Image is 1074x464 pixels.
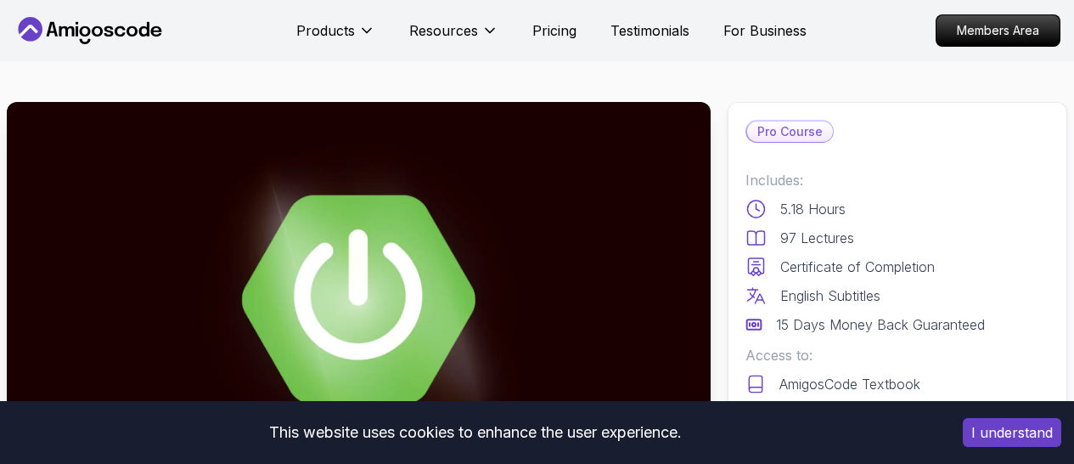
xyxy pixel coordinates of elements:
div: This website uses cookies to enhance the user experience. [13,414,937,451]
a: For Business [723,20,807,41]
p: Pro Course [747,122,833,142]
a: Testimonials [610,20,689,41]
a: Members Area [936,14,1060,47]
p: Certificate of Completion [780,257,935,277]
p: Includes: [745,170,1049,190]
p: Resources [409,20,478,41]
p: Members Area [936,15,1060,46]
button: Products [296,20,375,54]
p: 5.18 Hours [780,199,846,219]
button: Accept cookies [963,418,1061,447]
p: English Subtitles [780,286,880,306]
p: 15 Days Money Back Guaranteed [776,314,985,335]
p: AmigosCode Textbook [779,374,920,394]
p: Products [296,20,355,41]
p: Access to: [745,345,1049,365]
p: 97 Lectures [780,228,854,248]
button: Resources [409,20,498,54]
a: Pricing [532,20,576,41]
